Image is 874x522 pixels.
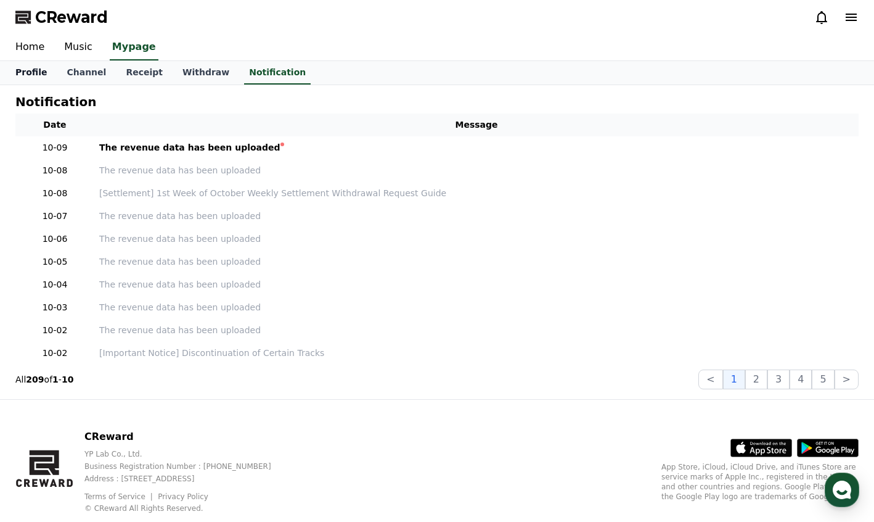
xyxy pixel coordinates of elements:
[62,375,73,384] strong: 10
[84,449,291,459] p: YP Lab Co., Ltd.
[20,141,89,154] p: 10-09
[20,278,89,291] p: 10-04
[20,187,89,200] p: 10-08
[36,295,208,320] div: We will review the videos and provide an update by next week.
[745,370,767,389] button: 2
[20,301,89,314] p: 10-03
[110,35,158,60] a: Mypage
[84,429,291,444] p: CReward
[52,375,59,384] strong: 1
[20,324,89,337] p: 10-02
[35,7,108,27] span: CReward
[15,114,94,136] th: Date
[99,255,854,268] a: The revenue data has been uploaded
[54,35,102,60] a: Music
[84,492,155,501] a: Terms of Service
[173,61,239,85] a: Withdraw
[99,324,854,337] a: The revenue data has been uploaded
[26,375,44,384] strong: 209
[15,7,108,27] a: CReward
[99,233,854,246] a: The revenue data has been uploaded
[158,492,208,501] a: Privacy Policy
[84,462,291,471] p: Business Registration Number : [PHONE_NUMBER]
[6,35,54,60] a: Home
[99,210,854,223] a: The revenue data has been uploaded
[723,370,745,389] button: 1
[20,347,89,360] p: 10-02
[57,61,116,85] a: Channel
[99,187,854,200] a: [Settlement] 1st Week of October Weekly Settlement Withdrawal Request Guide
[67,7,113,20] div: Creward
[99,141,854,154] a: The revenue data has been uploaded
[63,369,226,394] div: everything is good just work to get good old rpm back
[67,20,154,30] div: Will respond in minutes
[84,474,291,484] p: Address : [STREET_ADDRESS]
[698,370,722,389] button: <
[36,258,208,295] div: As mentioned, if you notice that performance is not showing for some videos, please let us know.
[835,370,859,389] button: >
[36,233,208,258] div: CReward will do its best to provide a stable service.
[193,122,226,135] div: Thanks
[15,373,73,386] p: All of -
[63,72,226,109] div: You did the right thing, we can’t take the risk with Potentially Problematic Tracks
[15,95,96,109] h4: Notification
[20,255,89,268] p: 10-05
[99,278,854,291] a: The revenue data has been uploaded
[20,233,89,246] p: 10-06
[20,164,89,177] p: 10-08
[767,370,790,389] button: 3
[116,61,173,85] a: Receipt
[99,347,854,360] a: [Important Notice] Discontinuation of Certain Tracks
[84,503,291,513] p: © CReward All Rights Reserved.
[6,61,57,85] a: Profile
[63,159,226,184] div: Don’t ever shut down creward And remove musics
[244,61,311,85] a: Notification
[99,141,280,154] div: The revenue data has been uploaded
[99,301,854,314] a: The revenue data has been uploaded
[790,370,812,389] button: 4
[20,210,89,223] p: 10-07
[99,164,854,177] a: The revenue data has been uploaded
[812,370,834,389] button: 5
[661,462,859,502] p: App Store, iCloud, iCloud Drive, and iTunes Store are service marks of Apple Inc., registered in ...
[94,114,859,136] th: Message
